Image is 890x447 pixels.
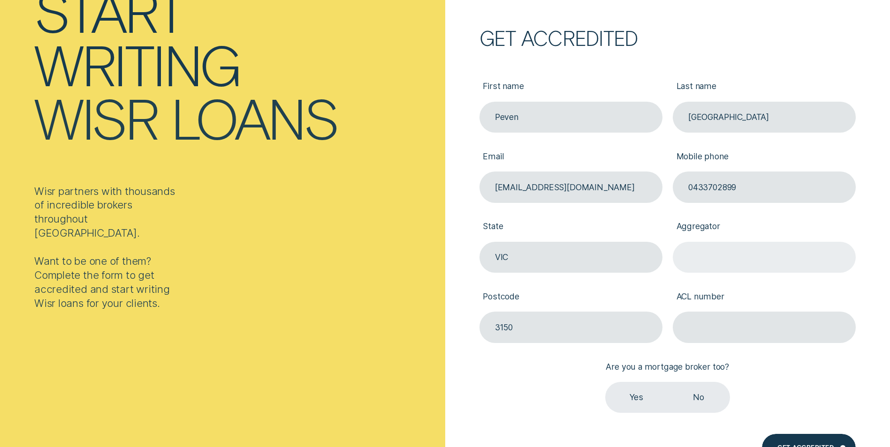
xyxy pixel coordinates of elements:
label: First name [479,73,662,102]
h2: Get accredited [479,30,856,46]
div: Wisr [34,91,157,144]
label: ACL number [673,283,856,312]
label: No [668,382,730,413]
label: Mobile phone [673,143,856,171]
label: Aggregator [673,213,856,242]
label: Yes [605,382,668,413]
label: Email [479,143,662,171]
label: Last name [673,73,856,102]
label: Postcode [479,283,662,312]
div: Wisr partners with thousands of incredible brokers throughout [GEOGRAPHIC_DATA]. Want to be one o... [34,185,180,311]
label: State [479,213,662,242]
div: loans [171,91,338,144]
label: Are you a mortgage broker too? [602,353,733,382]
div: writing [34,37,240,90]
